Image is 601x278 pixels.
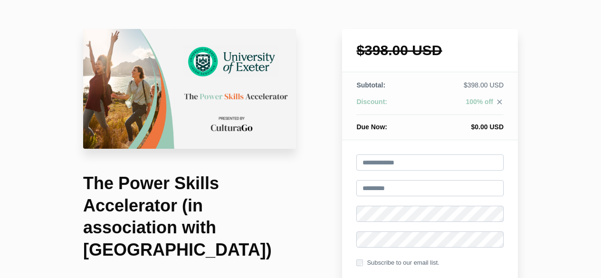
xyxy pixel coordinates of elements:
[493,98,504,108] a: close
[356,258,439,268] label: Subscribe to our email list.
[420,80,504,97] td: $398.00 USD
[83,173,296,261] h1: The Power Skills Accelerator (in association with [GEOGRAPHIC_DATA])
[356,259,363,266] input: Subscribe to our email list.
[83,29,296,149] img: 83720c0-6e26-5801-a5d4-42ecd71128a7_University_of_Exeter_Checkout_Page.png
[496,98,504,106] i: close
[466,98,493,105] span: 100% off
[356,43,504,58] h1: $398.00 USD
[356,97,420,115] th: Discount:
[356,81,385,89] span: Subtotal:
[471,123,504,131] span: $0.00 USD
[356,115,420,132] th: Due Now:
